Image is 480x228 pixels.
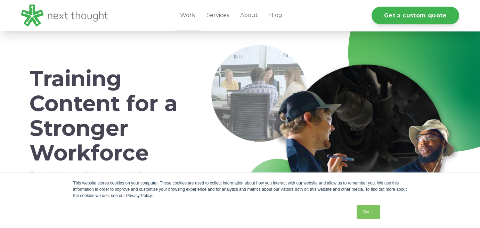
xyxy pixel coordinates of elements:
[30,66,188,166] h1: Training Content for a Stronger Workforce
[73,180,407,199] div: This website stores cookies on your computer. These cookies are used to collect information about...
[357,205,380,219] a: Got it.
[21,5,108,26] img: LG - NextThought Logo
[30,171,182,205] span: Custom Training and eLearning content is as unique as the companies who provide it. Below, sample...
[372,7,459,24] a: Get a custom quote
